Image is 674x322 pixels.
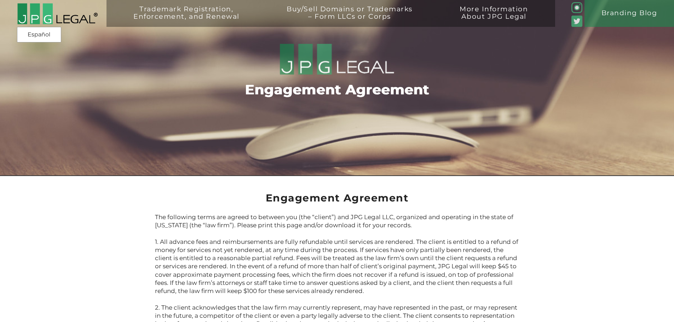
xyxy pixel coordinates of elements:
a: Buy/Sell Domains or Trademarks– Form LLCs or Corps [266,6,433,33]
img: 2016-logo-black-letters-3-r.png [17,3,98,25]
img: glyph-logo_May2016-green3-90.png [571,2,583,13]
a: More InformationAbout JPG Legal [439,6,548,33]
h2: Engagement Agreement [155,189,519,206]
a: Trademark Registration,Enforcement, and Renewal [113,6,260,33]
a: Español [19,28,59,41]
img: Twitter_Social_Icon_Rounded_Square_Color-mid-green3-90.png [571,16,583,27]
